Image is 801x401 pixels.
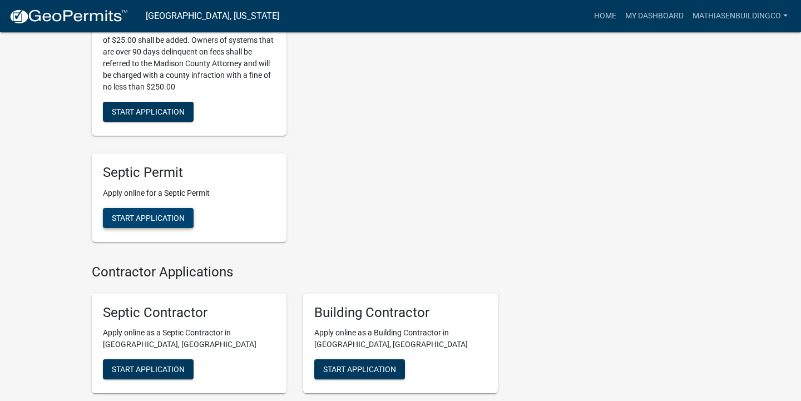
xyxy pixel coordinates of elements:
[103,102,194,122] button: Start Application
[314,305,487,321] h5: Building Contractor
[146,7,279,26] a: [GEOGRAPHIC_DATA], [US_STATE]
[323,365,396,374] span: Start Application
[112,213,185,222] span: Start Application
[103,327,275,350] p: Apply online as a Septic Contractor in [GEOGRAPHIC_DATA], [GEOGRAPHIC_DATA]
[590,6,621,27] a: Home
[621,6,688,27] a: My Dashboard
[112,107,185,116] span: Start Application
[92,264,498,280] h4: Contractor Applications
[314,327,487,350] p: Apply online as a Building Contractor in [GEOGRAPHIC_DATA], [GEOGRAPHIC_DATA]
[112,365,185,374] span: Start Application
[103,305,275,321] h5: Septic Contractor
[103,165,275,181] h5: Septic Permit
[103,208,194,228] button: Start Application
[103,359,194,379] button: Start Application
[103,187,275,199] p: Apply online for a Septic Permit
[688,6,792,27] a: mathiasenbuildingco
[314,359,405,379] button: Start Application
